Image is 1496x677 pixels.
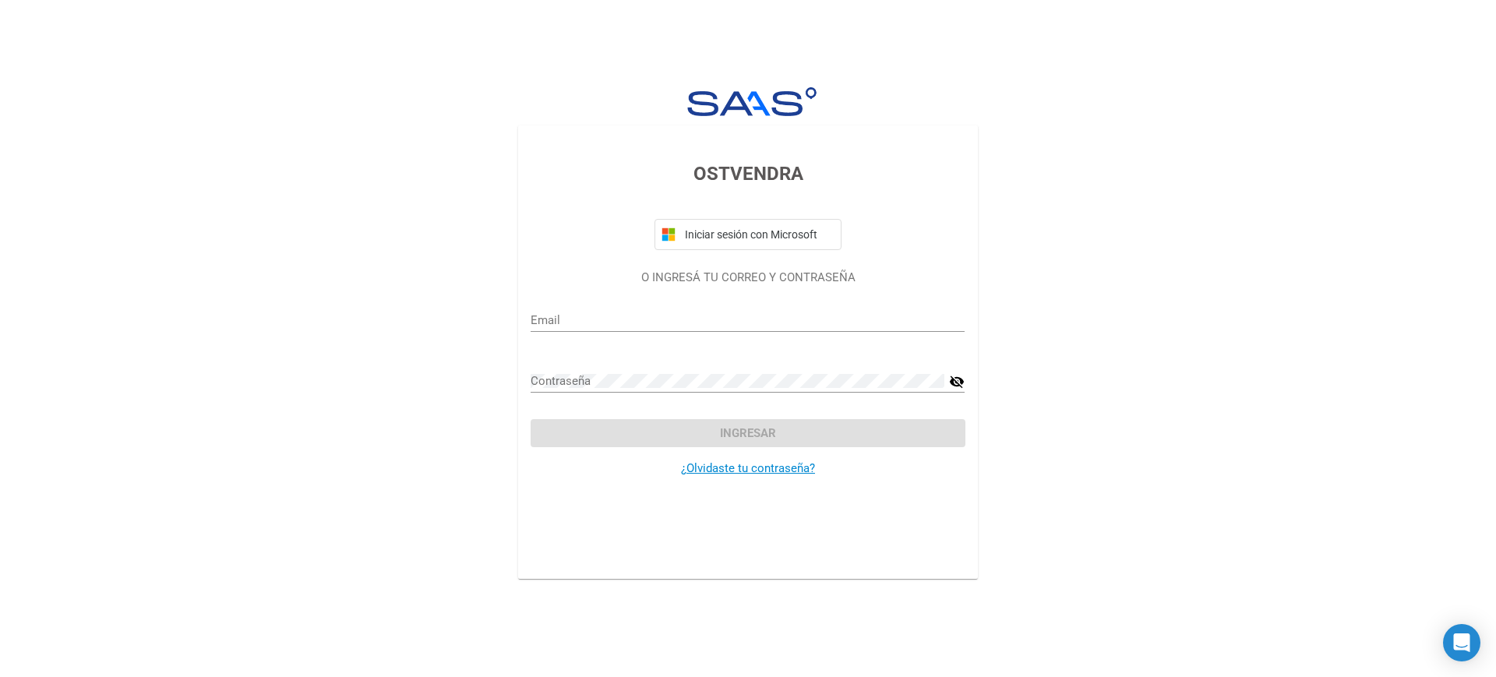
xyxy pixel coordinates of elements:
span: Iniciar sesión con Microsoft [682,228,834,241]
a: ¿Olvidaste tu contraseña? [681,461,815,475]
button: Ingresar [531,419,965,447]
div: Open Intercom Messenger [1443,624,1480,661]
button: Iniciar sesión con Microsoft [654,219,841,250]
h3: OSTVENDRA [531,160,965,188]
p: O INGRESÁ TU CORREO Y CONTRASEÑA [531,269,965,287]
mat-icon: visibility_off [949,372,965,391]
span: Ingresar [720,426,776,440]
